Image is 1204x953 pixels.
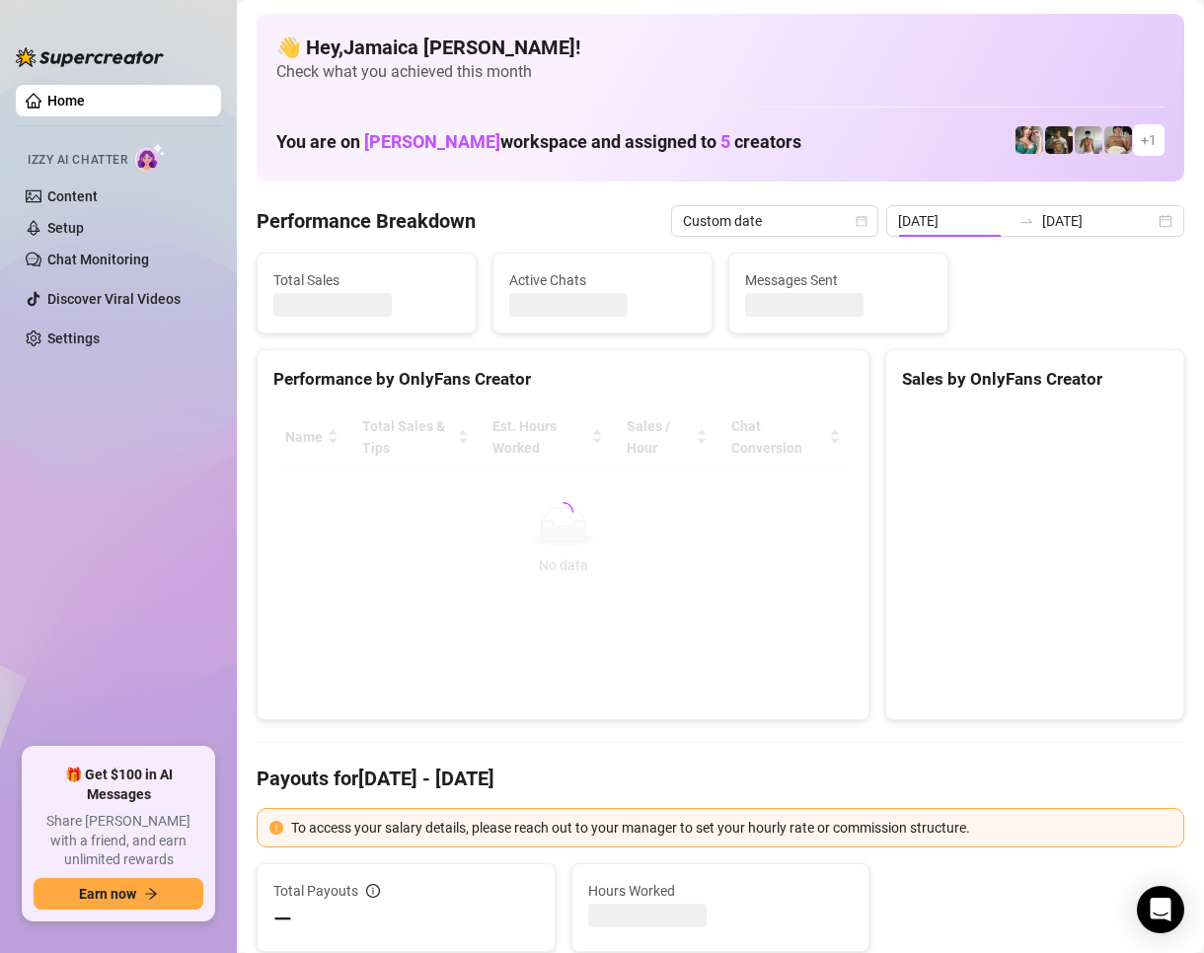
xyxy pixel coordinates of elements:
[16,47,164,67] img: logo-BBDzfeDw.svg
[47,252,149,267] a: Chat Monitoring
[257,765,1184,792] h4: Payouts for [DATE] - [DATE]
[683,206,866,236] span: Custom date
[588,880,854,902] span: Hours Worked
[273,880,358,902] span: Total Payouts
[34,878,203,910] button: Earn nowarrow-right
[34,766,203,804] span: 🎁 Get $100 in AI Messages
[47,220,84,236] a: Setup
[898,210,1011,232] input: Start date
[720,131,730,152] span: 5
[47,330,100,346] a: Settings
[276,34,1165,61] h4: 👋 Hey, Jamaica [PERSON_NAME] !
[1137,886,1184,933] div: Open Intercom Messenger
[79,886,136,902] span: Earn now
[366,884,380,898] span: info-circle
[1016,126,1043,154] img: Zaddy
[1104,126,1132,154] img: Aussieboy_jfree
[745,269,932,291] span: Messages Sent
[1141,129,1157,151] span: + 1
[1075,126,1102,154] img: aussieboy_j
[1045,126,1073,154] img: Tony
[364,131,500,152] span: [PERSON_NAME]
[144,887,158,901] span: arrow-right
[28,151,127,170] span: Izzy AI Chatter
[34,812,203,870] span: Share [PERSON_NAME] with a friend, and earn unlimited rewards
[291,817,1171,839] div: To access your salary details, please reach out to your manager to set your hourly rate or commis...
[273,904,292,935] span: —
[273,366,853,393] div: Performance by OnlyFans Creator
[47,93,85,109] a: Home
[276,131,801,153] h1: You are on workspace and assigned to creators
[1018,213,1034,229] span: to
[276,61,1165,83] span: Check what you achieved this month
[902,366,1167,393] div: Sales by OnlyFans Creator
[856,215,867,227] span: calendar
[550,498,577,526] span: loading
[1042,210,1155,232] input: End date
[257,207,476,235] h4: Performance Breakdown
[1018,213,1034,229] span: swap-right
[135,143,166,172] img: AI Chatter
[509,269,696,291] span: Active Chats
[47,291,181,307] a: Discover Viral Videos
[273,269,460,291] span: Total Sales
[47,188,98,204] a: Content
[269,821,283,835] span: exclamation-circle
